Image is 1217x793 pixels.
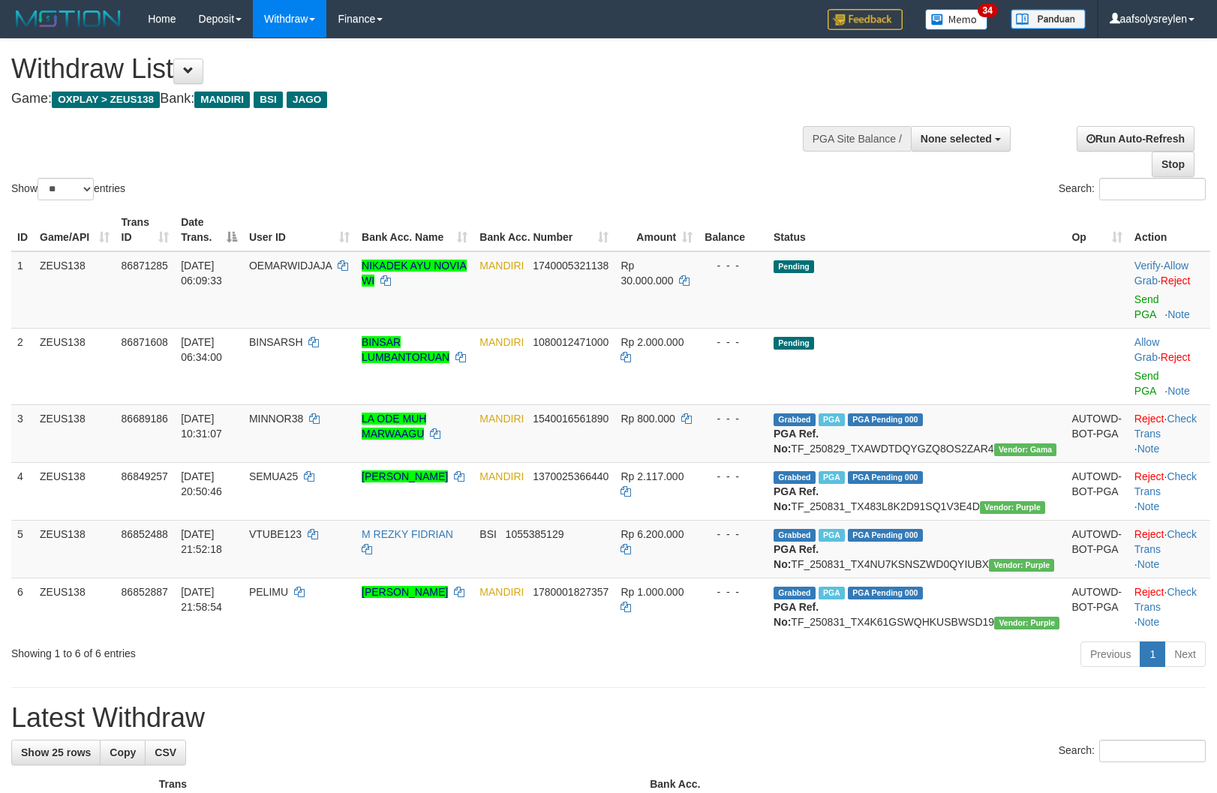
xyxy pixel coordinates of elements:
[1164,641,1206,667] a: Next
[705,335,762,350] div: - - -
[1059,178,1206,200] label: Search:
[1161,351,1191,363] a: Reject
[1099,740,1206,762] input: Search:
[615,209,699,251] th: Amount: activate to sort column ascending
[1128,328,1210,404] td: ·
[181,586,222,613] span: [DATE] 21:58:54
[1167,385,1190,397] a: Note
[621,586,684,598] span: Rp 1.000.000
[774,529,816,542] span: Grabbed
[1077,126,1194,152] a: Run Auto-Refresh
[768,520,1065,578] td: TF_250831_TX4NU7KSNSZWD0QYIUBX
[774,587,816,599] span: Grabbed
[175,209,243,251] th: Date Trans.: activate to sort column descending
[1134,586,1197,613] a: Check Trans
[819,471,845,484] span: Marked by aafsreyleap
[116,209,176,251] th: Trans ID: activate to sort column ascending
[194,92,250,108] span: MANDIRI
[34,462,116,520] td: ZEUS138
[11,92,796,107] h4: Game: Bank:
[774,413,816,426] span: Grabbed
[155,746,176,758] span: CSV
[621,528,684,540] span: Rp 6.200.000
[1134,586,1164,598] a: Reject
[621,336,684,348] span: Rp 2.000.000
[34,209,116,251] th: Game/API: activate to sort column ascending
[533,470,608,482] span: Copy 1370025366440 to clipboard
[479,470,524,482] span: MANDIRI
[362,528,453,540] a: M REZKY FIDRIAN
[1134,260,1188,287] a: Allow Grab
[980,501,1045,514] span: Vendor URL: https://trx4.1velocity.biz
[1161,275,1191,287] a: Reject
[1134,336,1161,363] span: ·
[1011,9,1086,29] img: panduan.png
[100,740,146,765] a: Copy
[768,462,1065,520] td: TF_250831_TX483L8K2D91SQ1V3E4D
[11,251,34,329] td: 1
[1065,578,1128,635] td: AUTOWD-BOT-PGA
[828,9,903,30] img: Feedback.jpg
[1134,260,1188,287] span: ·
[705,527,762,542] div: - - -
[848,413,923,426] span: PGA Pending
[1134,413,1197,440] a: Check Trans
[479,260,524,272] span: MANDIRI
[768,209,1065,251] th: Status
[1137,500,1160,512] a: Note
[287,92,327,108] span: JAGO
[1134,293,1159,320] a: Send PGA
[1128,209,1210,251] th: Action
[1128,404,1210,462] td: · ·
[11,8,125,30] img: MOTION_logo.png
[11,462,34,520] td: 4
[249,528,302,540] span: VTUBE123
[479,336,524,348] span: MANDIRI
[911,126,1011,152] button: None selected
[122,586,168,598] span: 86852887
[21,746,91,758] span: Show 25 rows
[362,413,426,440] a: LA ODE MUH MARWAAGU
[356,209,473,251] th: Bank Acc. Name: activate to sort column ascending
[181,336,222,363] span: [DATE] 06:34:00
[803,126,911,152] div: PGA Site Balance /
[768,578,1065,635] td: TF_250831_TX4K61GSWQHKUSBWSD19
[533,586,608,598] span: Copy 1780001827357 to clipboard
[533,336,608,348] span: Copy 1080012471000 to clipboard
[774,601,819,628] b: PGA Ref. No:
[994,443,1057,456] span: Vendor URL: https://trx31.1velocity.biz
[1134,528,1164,540] a: Reject
[1134,413,1164,425] a: Reject
[249,413,303,425] span: MINNOR38
[181,413,222,440] span: [DATE] 10:31:07
[1065,209,1128,251] th: Op: activate to sort column ascending
[621,470,684,482] span: Rp 2.117.000
[254,92,283,108] span: BSI
[699,209,768,251] th: Balance
[1134,470,1164,482] a: Reject
[34,328,116,404] td: ZEUS138
[925,9,988,30] img: Button%20Memo.svg
[11,328,34,404] td: 2
[1134,528,1197,555] a: Check Trans
[122,260,168,272] span: 86871285
[1080,641,1140,667] a: Previous
[768,404,1065,462] td: TF_250829_TXAWDTDQYGZQ8OS2ZAR4
[1128,520,1210,578] td: · ·
[1140,641,1165,667] a: 1
[11,740,101,765] a: Show 25 rows
[1128,462,1210,520] td: · ·
[11,404,34,462] td: 3
[1134,370,1159,397] a: Send PGA
[122,336,168,348] span: 86871608
[819,413,845,426] span: Marked by aafkaynarin
[819,587,845,599] span: Marked by aafsolysreylen
[1128,251,1210,329] td: · ·
[34,404,116,462] td: ZEUS138
[34,578,116,635] td: ZEUS138
[705,258,762,273] div: - - -
[774,260,814,273] span: Pending
[774,428,819,455] b: PGA Ref. No:
[705,584,762,599] div: - - -
[989,559,1054,572] span: Vendor URL: https://trx4.1velocity.biz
